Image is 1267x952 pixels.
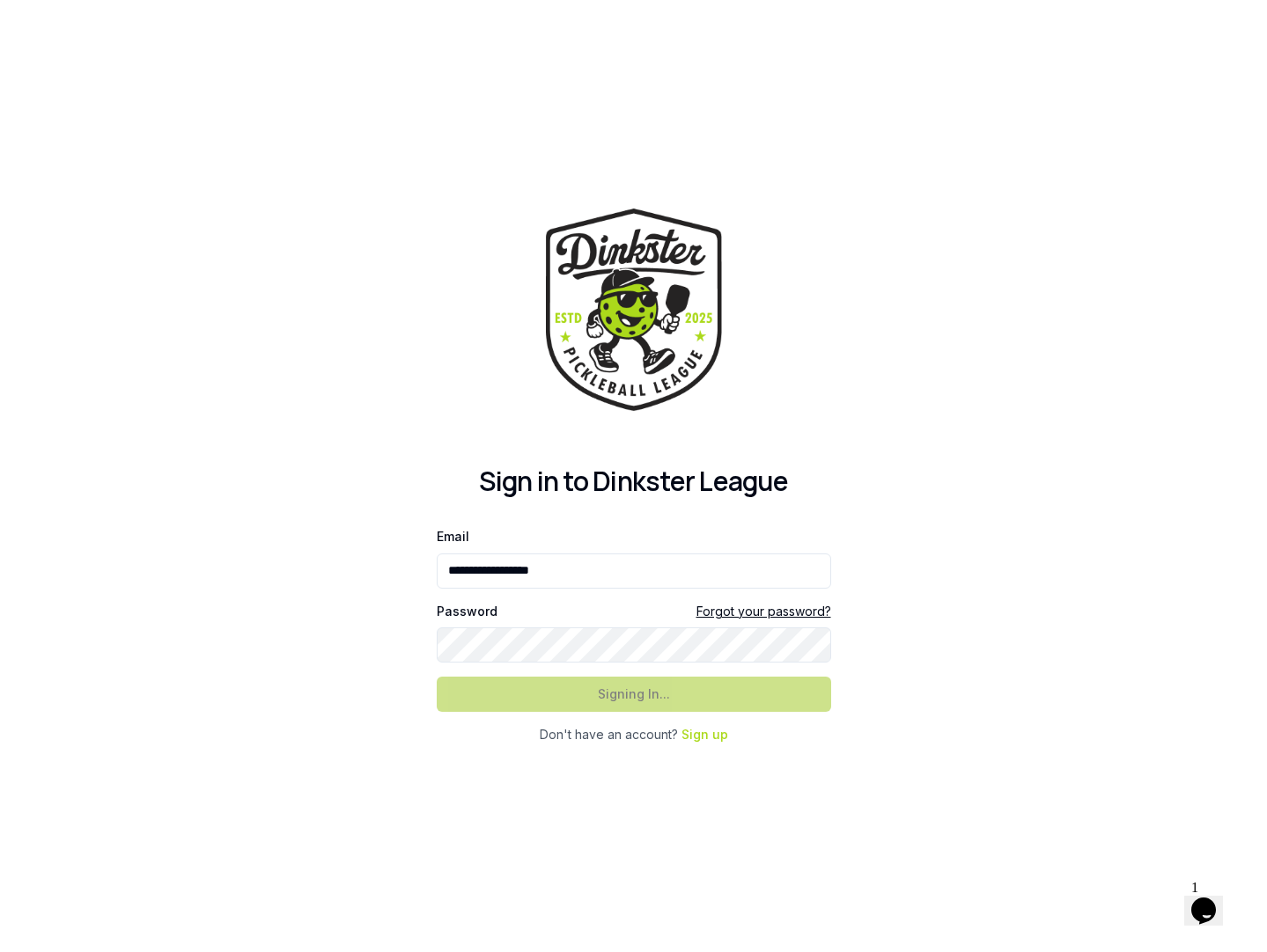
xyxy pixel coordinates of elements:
[437,605,497,618] label: Password
[437,465,831,497] h2: Sign in to Dinkster League
[546,209,722,410] img: Dinkster League Logo
[437,726,831,743] div: Don't have an account?
[681,727,728,742] a: Sign up
[696,603,831,620] a: Forgot your password?
[437,529,469,544] label: Email
[1184,873,1241,926] iframe: chat widget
